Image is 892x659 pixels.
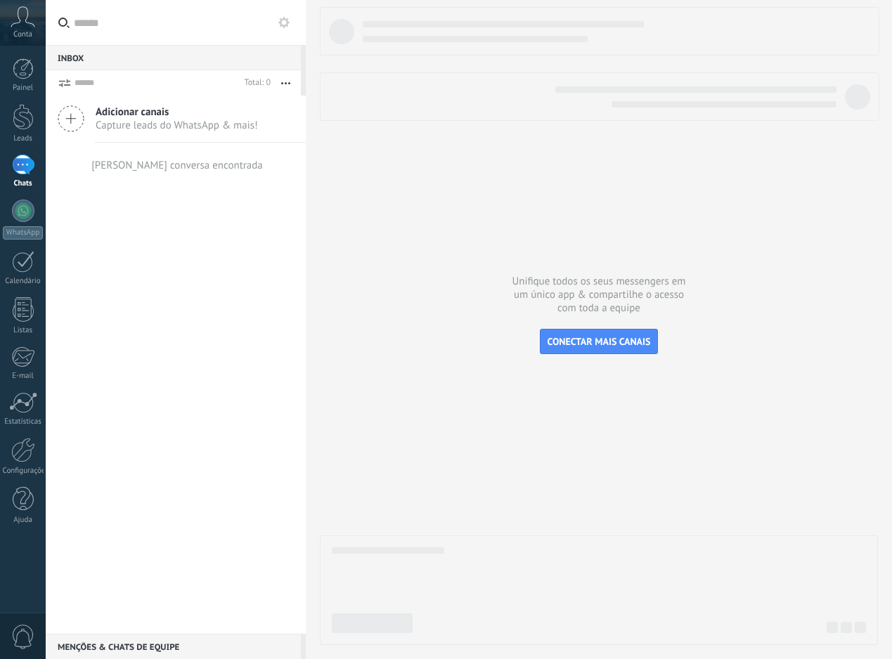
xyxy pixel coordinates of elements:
div: Leads [3,134,44,143]
div: WhatsApp [3,226,43,240]
div: Configurações [3,466,44,476]
div: Inbox [46,45,301,70]
span: CONECTAR MAIS CANAIS [548,335,651,348]
span: Capture leads do WhatsApp & mais! [96,119,258,132]
div: Listas [3,326,44,335]
div: Chats [3,179,44,188]
button: CONECTAR MAIS CANAIS [540,329,659,354]
div: Total: 0 [239,76,271,90]
div: Calendário [3,277,44,286]
div: E-mail [3,372,44,381]
div: Ajuda [3,516,44,525]
span: Conta [13,30,32,39]
div: Estatísticas [3,417,44,426]
div: Menções & Chats de equipe [46,634,301,659]
div: [PERSON_NAME] conversa encontrada [91,159,263,172]
div: Painel [3,84,44,93]
span: Adicionar canais [96,105,258,119]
